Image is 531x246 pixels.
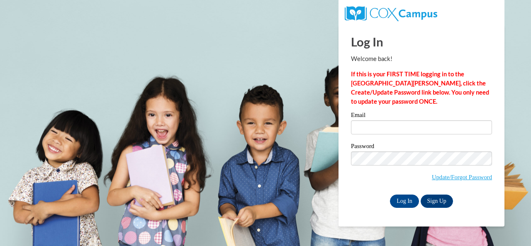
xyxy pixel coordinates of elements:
img: COX Campus [345,6,437,21]
label: Email [351,112,492,120]
h1: Log In [351,33,492,50]
strong: If this is your FIRST TIME logging in to the [GEOGRAPHIC_DATA][PERSON_NAME], click the Create/Upd... [351,71,489,105]
input: Log In [390,195,419,208]
label: Password [351,143,492,151]
a: Update/Forgot Password [432,174,492,180]
p: Welcome back! [351,54,492,63]
a: Sign Up [421,195,453,208]
a: COX Campus [345,10,437,17]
